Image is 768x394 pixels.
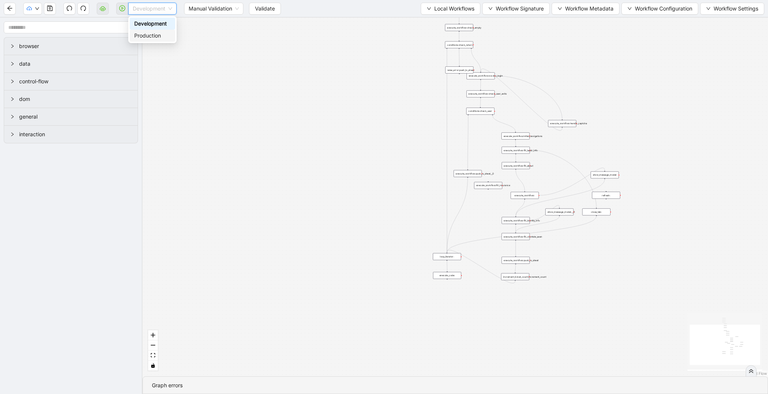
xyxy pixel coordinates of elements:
[19,130,132,138] span: interaction
[4,90,138,108] div: dom
[427,6,431,11] span: down
[502,233,530,240] div: execute_workflow:fill_clientele_seen
[445,282,450,287] span: plus-circle
[445,41,473,48] div: conditions:check_return
[482,3,550,15] button: downWorkflow Signature
[558,6,562,11] span: down
[457,76,462,81] span: plus-circle
[474,182,502,189] div: execute_workflow:fill_insuranceplus-circle
[35,6,39,11] span: down
[582,209,610,216] div: close_tab:
[4,38,138,55] div: browser
[10,62,15,66] span: right
[100,5,106,11] span: cloud-server
[4,108,138,125] div: general
[748,368,754,374] span: double-right
[80,5,86,11] span: redo
[502,217,530,224] div: execute_workflow:fill_identity_info
[466,108,494,115] div: conditions:check_user
[502,162,530,169] div: execute_workflow:fill_about
[445,66,473,74] div: raise_error:push_to_sheet
[488,6,493,11] span: down
[454,170,482,177] div: execute_workflow:push_to_sheet__0
[466,90,495,98] div: execute_workflow:check_user_exits
[10,44,15,48] span: right
[445,24,473,31] div: execute_workflow:check_empty
[511,192,539,199] div: execute_workflow:
[447,250,515,283] g: Edge from increment_ticket_count:increment_count to loop_iterator:
[501,273,529,280] div: increment_ticket_count:increment_count
[486,192,491,197] span: plus-circle
[433,253,461,260] div: loop_iterator:
[492,115,515,132] g: Edge from conditions:check_user to execute_workflow:initial_navigations
[189,3,239,14] span: Manual Validation
[471,49,481,72] g: Edge from conditions:check_return to execute_workflow:zocdoc_login
[516,216,559,232] g: Edge from show_message_modal:__0 to execute_workflow:fill_clientele_seen
[134,32,171,40] div: Production
[548,120,576,127] div: execute_workflow:handle_captcha
[47,5,53,11] span: save
[706,6,711,11] span: down
[255,5,275,13] span: Validate
[481,69,562,131] g: Edge from execute_workflow:handle_captcha to execute_workflow:zocdoc_login
[552,3,619,15] button: downWorkflow Metadata
[545,209,573,216] div: show_message_modal:__0
[531,205,559,220] g: Edge from execute_workflow:fill_identity_info to show_message_modal:__0
[10,132,15,137] span: right
[19,42,132,50] span: browser
[19,77,132,86] span: control-flow
[621,3,698,15] button: downWorkflow Configuration
[502,257,530,264] div: execute_workflow:push_to_sheet
[19,95,132,103] span: dom
[592,192,620,199] div: refresh:plus-circle
[133,3,172,14] span: Development
[635,5,692,13] span: Workflow Configuration
[747,371,767,376] a: React Flow attribution
[44,3,56,15] button: save
[434,5,474,13] span: Local Workflows
[23,3,42,15] button: cloud-uploaddown
[433,272,461,279] div: execute_code:
[516,179,604,216] g: Edge from show_message_modal: to execute_workflow:fill_identity_info
[421,3,480,15] button: downLocal Workflows
[591,171,619,179] div: show_message_modal:
[447,178,468,253] g: Edge from execute_workflow:push_to_sheet__0 to loop_iterator:
[466,72,495,80] div: execute_workflow:zocdoc_login
[148,361,158,371] button: toggle interactivity
[502,147,530,153] div: execute_workflow:fill_basic_info
[4,55,138,72] div: data
[459,49,459,66] g: Edge from conditions:check_return to raise_error:push_to_sheet
[148,330,158,340] button: zoom in
[249,3,281,15] button: Validate
[10,97,15,101] span: right
[496,5,544,13] span: Workflow Signature
[604,202,609,206] span: plus-circle
[540,168,605,195] g: Edge from execute_workflow: to show_message_modal:
[134,20,171,28] div: Development
[516,170,525,191] g: Edge from execute_workflow:fill_about to execute_workflow:
[19,113,132,121] span: general
[97,3,109,15] button: cloud-server
[4,73,138,90] div: control-flow
[77,3,89,15] button: redo
[627,6,632,11] span: down
[445,66,473,74] div: raise_error:push_to_sheetplus-circle
[130,30,175,42] div: Production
